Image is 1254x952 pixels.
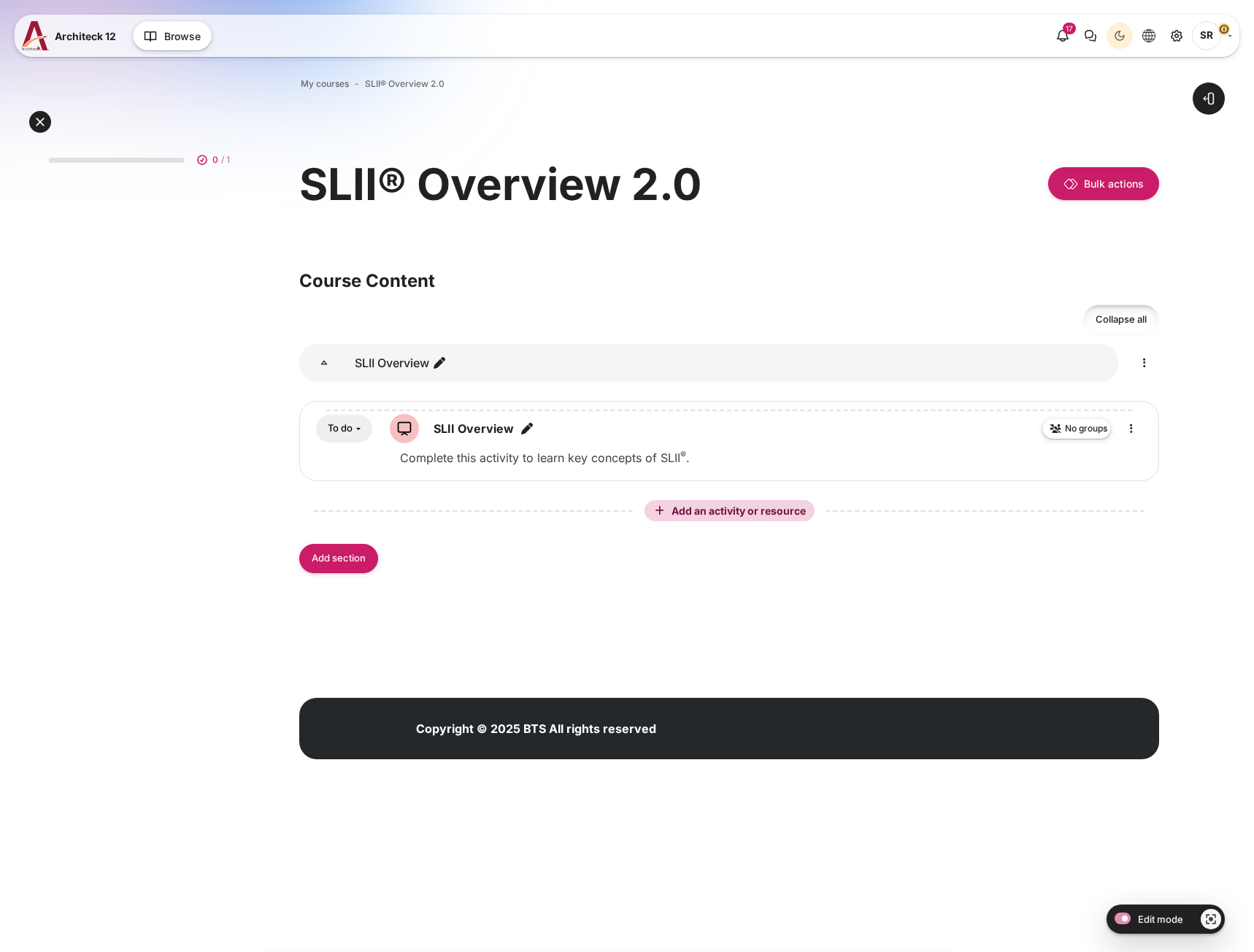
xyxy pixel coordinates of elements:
div: 17 [1063,23,1076,34]
span: Edit mode [1138,913,1183,925]
a: SLII Overview [299,344,349,382]
a: Show/Hide - Region [1201,909,1221,929]
a: Edit [1130,348,1159,377]
span: Bulk actions [1084,176,1144,191]
h3: Course Content [299,269,1159,292]
a: SLII Overview [434,420,514,437]
span: Browse [164,28,201,44]
a: User menu [1192,21,1232,50]
span: Architeck 12 [55,28,116,44]
div: Dark Mode [1109,25,1131,47]
div: Completion requirements for SLII Overview [316,415,372,443]
div: Show notification window with 17 new notifications [1050,23,1076,49]
sup: ® [680,449,686,460]
span: Add an activity or resource [672,504,809,517]
nav: Navigation bar [299,74,1159,93]
button: Browse [133,21,212,50]
button: Add an activity or resource [645,500,815,521]
a: Edit [1117,414,1146,443]
a: A12 A12 Architeck 12 [22,21,122,50]
a: Add section [299,544,378,574]
span: / 1 [221,153,230,166]
span: No groups [1065,422,1107,435]
a: SLII® Overview 2.0 [365,77,445,91]
strong: Copyright © 2025 BTS All rights reserved [416,721,656,736]
i: Edit [1136,354,1153,372]
button: There are 0 unread conversations [1077,23,1104,49]
a: 0 / 1 [37,138,247,174]
i: Edit title [520,421,534,436]
h1: SLII® Overview 2.0 [299,156,701,212]
span: Collapse all [1096,312,1147,327]
i: Edit [1123,420,1140,437]
button: No groups [1042,418,1111,439]
img: SCORM package icon [390,414,419,443]
button: To do [316,415,372,443]
img: No groups [1049,422,1062,435]
span: Collapse [317,356,331,370]
p: Complete this activity to learn key concepts of SLII . [400,449,1146,467]
img: A12 [22,21,49,50]
span: 0 [212,153,218,166]
button: Bulk actions [1048,167,1159,200]
button: Light Mode Dark Mode [1107,23,1133,49]
a: Collapse all [1083,304,1159,334]
a: SLII Overview [355,356,447,370]
button: Languages [1136,23,1162,49]
i: Edit section name [432,356,447,370]
span: Songklod Riraroengjaratsaeng [1192,21,1221,50]
a: Site administration [1163,23,1190,49]
a: My courses [301,77,349,91]
section: Content [299,156,1159,675]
